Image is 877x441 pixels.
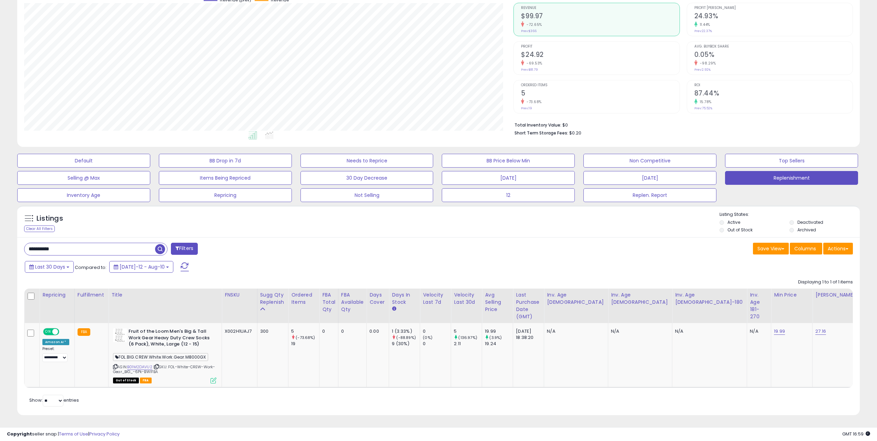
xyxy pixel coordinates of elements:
button: BB Price Below Min [442,154,575,168]
th: Please note that this number is a calculation based on your required days of coverage and your ve... [257,289,288,323]
h5: Listings [37,214,63,223]
div: Days In Stock [392,291,417,306]
button: Filters [171,243,198,255]
button: Replen. Report [583,188,716,202]
b: Total Inventory Value: [514,122,561,128]
div: 0 [423,328,451,334]
a: Terms of Use [59,431,88,437]
button: 30 Day Decrease [300,171,434,185]
span: FOL.BIG.CREW.White.Work.Gear.M8000GX [113,353,208,361]
button: Last 30 Days [25,261,74,273]
div: Inv. Age 181-270 [750,291,768,320]
div: X002H1UAJ7 [225,328,252,334]
div: 300 [260,328,283,334]
div: Inv. Age [DEMOGRAPHIC_DATA]-180 [675,291,744,306]
button: Default [17,154,150,168]
span: Columns [794,245,816,252]
div: FBA Available Qty [341,291,364,313]
span: [DATE]-12 - Aug-10 [120,263,165,270]
small: (-73.68%) [296,335,315,340]
button: [DATE] [442,171,575,185]
div: Ordered Items [291,291,316,306]
div: Preset: [42,347,69,362]
span: Ordered Items [521,83,679,87]
div: Days Cover [369,291,386,306]
div: 0 [341,328,361,334]
div: 19.24 [485,341,513,347]
button: Replenishment [725,171,858,185]
small: (136.97%) [458,335,477,340]
div: Avg Selling Price [485,291,510,313]
label: Archived [797,227,816,233]
h2: 0.05% [694,51,853,60]
img: 31bbKTw3mAL._SL40_.jpg [113,328,127,342]
h2: $24.92 [521,51,679,60]
button: Actions [823,243,853,254]
b: Short Term Storage Fees: [514,130,568,136]
button: Items Being Repriced [159,171,292,185]
button: Repricing [159,188,292,202]
h2: 87.44% [694,89,853,99]
button: Top Sellers [725,154,858,168]
div: Amazon AI * [42,339,69,345]
div: Displaying 1 to 1 of 1 items [798,279,853,285]
div: 0.00 [369,328,384,334]
small: Prev: $366 [521,29,537,33]
div: Velocity Last 30d [454,291,479,306]
span: Avg. Buybox Share [694,45,853,49]
div: Repricing [42,291,72,299]
div: 0 [423,341,451,347]
small: Days In Stock. [392,306,396,312]
button: Columns [790,243,822,254]
div: seller snap | | [7,431,120,438]
strong: Copyright [7,431,32,437]
div: Inv. Age [DEMOGRAPHIC_DATA] [611,291,669,306]
small: Prev: 19 [521,106,532,110]
div: Clear All Filters [24,225,55,232]
button: [DATE]-12 - Aug-10 [109,261,173,273]
button: Selling @ Max [17,171,150,185]
span: Compared to: [75,264,106,271]
a: Privacy Policy [89,431,120,437]
button: Inventory Age [17,188,150,202]
small: -69.53% [524,61,542,66]
div: Velocity Last 7d [423,291,448,306]
button: BB Drop in 7d [159,154,292,168]
h2: 24.93% [694,12,853,21]
a: B01M2DAVU2 [127,364,152,370]
div: N/A [547,328,603,334]
p: Listing States: [720,211,860,218]
div: N/A [611,328,667,334]
small: (3.9%) [489,335,502,340]
button: Needs to Reprice [300,154,434,168]
div: [PERSON_NAME] [815,291,856,299]
div: Sugg Qty Replenish [260,291,286,306]
label: Out of Stock [727,227,753,233]
span: FBA [140,378,152,383]
span: OFF [58,329,69,335]
span: Last 30 Days [35,263,65,270]
div: Inv. Age [DEMOGRAPHIC_DATA] [547,291,605,306]
span: Profit [521,45,679,49]
small: (0%) [423,335,432,340]
small: Prev: 2.92% [694,68,711,72]
div: Last Purchase Date (GMT) [516,291,541,320]
small: Prev: 75.52% [694,106,712,110]
div: N/A [750,328,766,334]
span: Revenue [521,6,679,10]
h2: 5 [521,89,679,99]
span: ROI [694,83,853,87]
label: Deactivated [797,219,823,225]
div: [DATE] 18:38:20 [516,328,539,341]
small: Prev: $81.79 [521,68,538,72]
div: 9 (30%) [392,341,420,347]
label: Active [727,219,740,225]
a: 27.16 [815,328,826,335]
div: Min Price [774,291,809,299]
div: 1 (3.33%) [392,328,420,334]
span: All listings that are currently out of stock and unavailable for purchase on Amazon [113,378,139,383]
span: 2025-09-10 16:59 GMT [842,431,870,437]
div: ASIN: [113,328,216,383]
span: Profit [PERSON_NAME] [694,6,853,10]
div: Fulfillment [78,291,105,299]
